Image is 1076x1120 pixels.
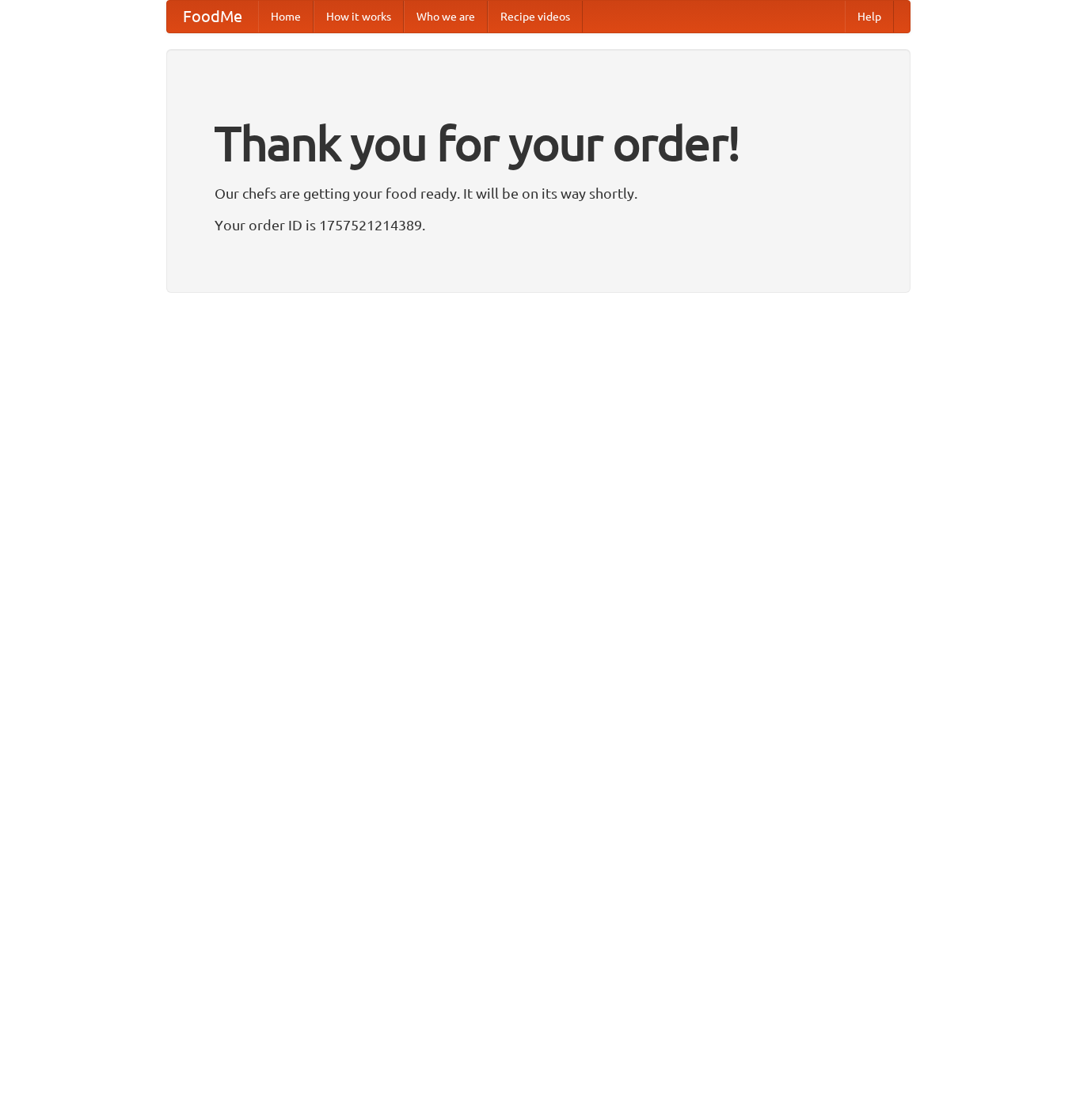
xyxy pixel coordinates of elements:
p: Your order ID is 1757521214389. [215,213,862,237]
a: Home [258,1,314,32]
h1: Thank you for your order! [215,105,862,181]
a: How it works [314,1,404,32]
a: Help [845,1,894,32]
p: Our chefs are getting your food ready. It will be on its way shortly. [215,181,862,205]
a: FoodMe [167,1,258,32]
a: Who we are [404,1,488,32]
a: Recipe videos [488,1,583,32]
